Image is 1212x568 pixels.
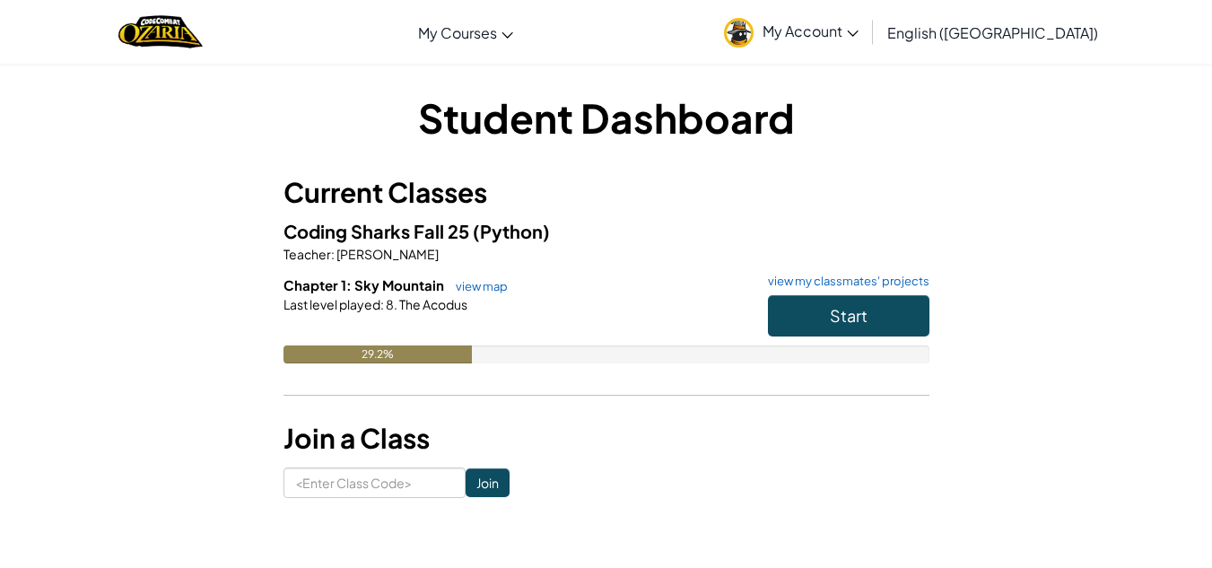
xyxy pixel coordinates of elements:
[473,220,550,242] span: (Python)
[283,468,466,498] input: <Enter Class Code>
[466,468,510,497] input: Join
[283,90,929,145] h1: Student Dashboard
[335,246,439,262] span: [PERSON_NAME]
[418,23,497,42] span: My Courses
[118,13,202,50] a: Ozaria by CodeCombat logo
[715,4,868,60] a: My Account
[283,276,447,293] span: Chapter 1: Sky Mountain
[283,172,929,213] h3: Current Classes
[380,296,384,312] span: :
[283,220,473,242] span: Coding Sharks Fall 25
[759,275,929,287] a: view my classmates' projects
[447,279,508,293] a: view map
[830,305,868,326] span: Start
[118,13,202,50] img: Home
[283,345,472,363] div: 29.2%
[397,296,467,312] span: The Acodus
[331,246,335,262] span: :
[384,296,397,312] span: 8.
[409,8,522,57] a: My Courses
[724,18,754,48] img: avatar
[878,8,1107,57] a: English ([GEOGRAPHIC_DATA])
[763,22,859,40] span: My Account
[887,23,1098,42] span: English ([GEOGRAPHIC_DATA])
[283,418,929,459] h3: Join a Class
[283,246,331,262] span: Teacher
[768,295,929,336] button: Start
[283,296,380,312] span: Last level played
